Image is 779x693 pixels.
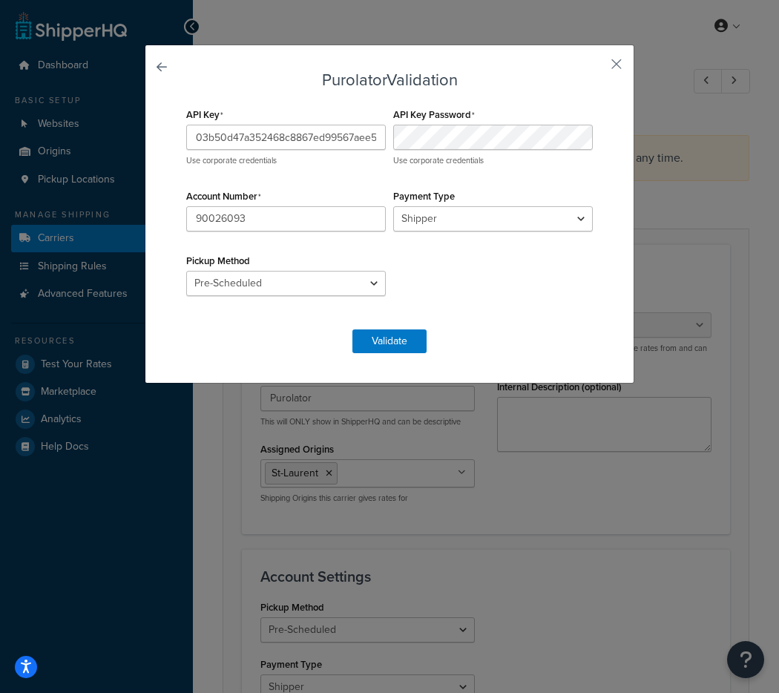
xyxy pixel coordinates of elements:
[183,71,596,89] h3: Purolator Validation
[393,109,475,121] label: API Key Password
[186,255,250,266] label: Pickup Method
[352,329,427,353] button: Validate
[186,191,261,203] label: Account Number
[186,155,386,166] p: Use corporate credentials
[393,191,455,202] label: Payment Type
[393,155,593,166] p: Use corporate credentials
[186,109,223,121] label: API Key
